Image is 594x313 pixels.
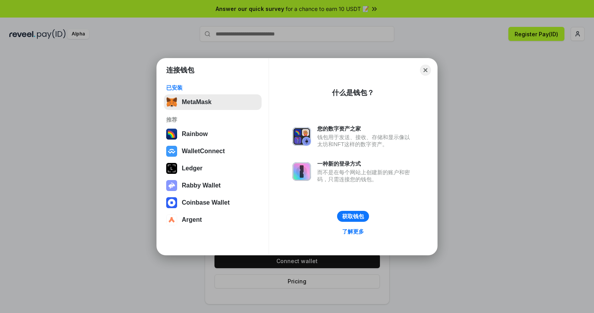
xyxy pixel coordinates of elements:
div: Rainbow [182,131,208,138]
div: Ledger [182,165,202,172]
button: WalletConnect [164,143,262,159]
img: svg+xml,%3Csvg%20width%3D%2228%22%20height%3D%2228%22%20viewBox%3D%220%200%2028%2028%22%20fill%3D... [166,214,177,225]
div: 了解更多 [342,228,364,235]
a: 了解更多 [337,226,369,237]
img: svg+xml,%3Csvg%20fill%3D%22none%22%20height%3D%2233%22%20viewBox%3D%220%200%2035%2033%22%20width%... [166,97,177,108]
div: 钱包用于发送、接收、存储和显示像以太坊和NFT这样的数字资产。 [317,134,414,148]
h1: 连接钱包 [166,65,194,75]
img: svg+xml,%3Csvg%20xmlns%3D%22http%3A%2F%2Fwww.w3.org%2F2000%2Fsvg%22%20fill%3D%22none%22%20viewBox... [166,180,177,191]
button: Rabby Wallet [164,178,262,193]
img: svg+xml,%3Csvg%20xmlns%3D%22http%3A%2F%2Fwww.w3.org%2F2000%2Fsvg%22%20fill%3D%22none%22%20viewBox... [292,162,311,181]
img: svg+xml,%3Csvg%20width%3D%22120%22%20height%3D%22120%22%20viewBox%3D%220%200%20120%20120%22%20fil... [166,129,177,140]
div: 已安装 [166,84,259,91]
div: 而不是在每个网站上创建新的账户和密码，只需连接您的钱包。 [317,169,414,183]
button: Rainbow [164,126,262,142]
img: svg+xml,%3Csvg%20xmlns%3D%22http%3A%2F%2Fwww.w3.org%2F2000%2Fsvg%22%20width%3D%2228%22%20height%3... [166,163,177,174]
button: 获取钱包 [337,211,369,222]
div: 您的数字资产之家 [317,125,414,132]
button: Argent [164,212,262,228]
div: 什么是钱包？ [332,88,374,97]
div: Rabby Wallet [182,182,221,189]
img: svg+xml,%3Csvg%20width%3D%2228%22%20height%3D%2228%22%20viewBox%3D%220%200%2028%2028%22%20fill%3D... [166,197,177,208]
div: 获取钱包 [342,213,364,220]
button: Close [420,65,431,76]
div: 推荐 [166,116,259,123]
img: svg+xml,%3Csvg%20width%3D%2228%22%20height%3D%2228%22%20viewBox%3D%220%200%2028%2028%22%20fill%3D... [166,146,177,157]
button: Coinbase Wallet [164,195,262,210]
button: MetaMask [164,94,262,110]
button: Ledger [164,161,262,176]
div: Coinbase Wallet [182,199,230,206]
div: MetaMask [182,99,211,106]
div: Argent [182,216,202,223]
div: 一种新的登录方式 [317,160,414,167]
img: svg+xml,%3Csvg%20xmlns%3D%22http%3A%2F%2Fwww.w3.org%2F2000%2Fsvg%22%20fill%3D%22none%22%20viewBox... [292,127,311,146]
div: WalletConnect [182,148,225,155]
